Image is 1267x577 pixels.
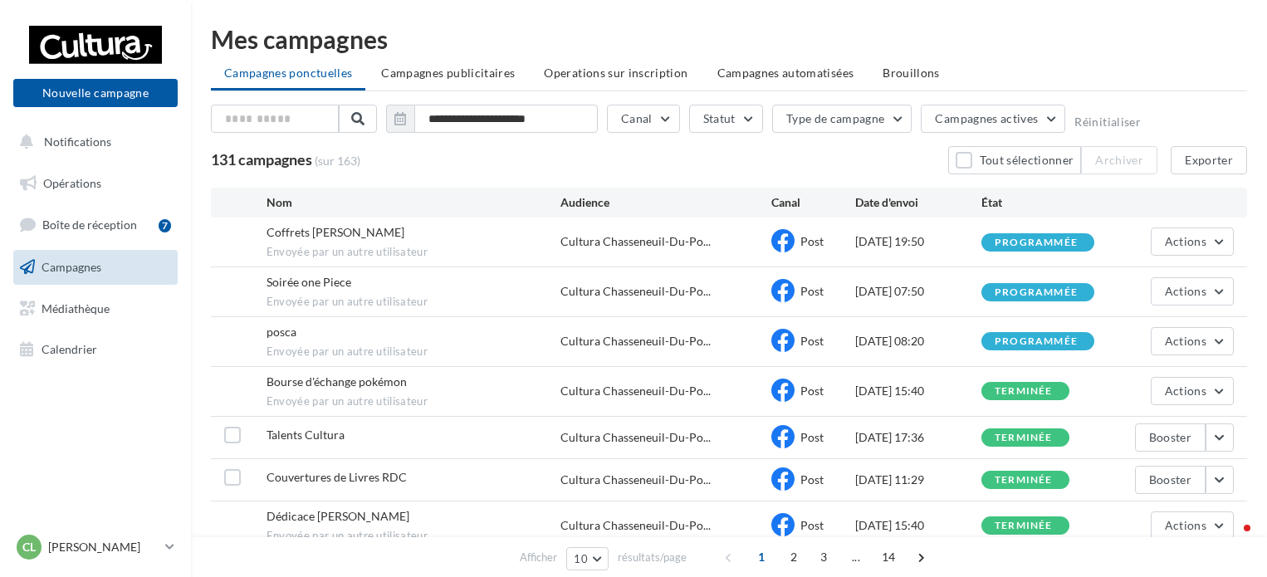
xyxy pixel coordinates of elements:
button: Type de campagne [772,105,912,133]
button: Actions [1151,227,1234,256]
div: terminée [995,475,1053,486]
a: Médiathèque [10,291,181,326]
div: État [981,194,1108,211]
button: Tout sélectionner [948,146,1081,174]
span: Cultura Chasseneuil-Du-Po... [560,333,711,350]
div: terminée [995,433,1053,443]
span: Actions [1165,518,1206,532]
span: Campagnes publicitaires [381,66,515,80]
div: terminée [995,521,1053,531]
button: Notifications [10,125,174,159]
div: Audience [560,194,770,211]
span: Brouillons [883,66,940,80]
button: Statut [689,105,763,133]
span: Operations sur inscription [544,66,687,80]
span: Campagnes actives [935,111,1038,125]
span: Actions [1165,384,1206,398]
iframe: Intercom live chat [1211,521,1250,560]
button: 10 [566,547,609,570]
span: Cultura Chasseneuil-Du-Po... [560,429,711,446]
div: Nom [267,194,561,211]
span: Boîte de réception [42,218,137,232]
span: Envoyée par un autre utilisateur [267,295,561,310]
a: Campagnes [10,250,181,285]
span: Cultura Chasseneuil-Du-Po... [560,233,711,250]
span: Dédicace Aurore Charbonnaud [267,509,409,523]
span: (sur 163) [315,153,360,169]
div: [DATE] 08:20 [855,333,981,350]
span: Post [800,472,824,487]
div: [DATE] 19:50 [855,233,981,250]
span: 2 [780,544,807,570]
span: Notifications [44,134,111,149]
button: Archiver [1081,146,1157,174]
div: Mes campagnes [211,27,1247,51]
span: 14 [875,544,903,570]
span: Soirée one Piece [267,275,351,289]
div: [DATE] 15:40 [855,517,981,534]
button: Actions [1151,327,1234,355]
span: 1 [748,544,775,570]
div: terminée [995,386,1053,397]
div: [DATE] 15:40 [855,383,981,399]
div: [DATE] 11:29 [855,472,981,488]
span: Post [800,518,824,532]
span: Campagnes automatisées [717,66,854,80]
span: posca [267,325,296,339]
span: Cultura Chasseneuil-Du-Po... [560,383,711,399]
span: Post [800,284,824,298]
span: Cl [22,539,36,555]
span: Bourse d'échange pokémon [267,374,407,389]
span: 10 [574,552,588,565]
span: Post [800,234,824,248]
span: Cultura Chasseneuil-Du-Po... [560,283,711,300]
span: Envoyée par un autre utilisateur [267,529,561,544]
p: [PERSON_NAME] [48,539,159,555]
button: Booster [1135,423,1206,452]
div: [DATE] 17:36 [855,429,981,446]
span: Médiathèque [42,301,110,315]
a: Boîte de réception7 [10,207,181,242]
div: [DATE] 07:50 [855,283,981,300]
span: Envoyée par un autre utilisateur [267,394,561,409]
span: 3 [810,544,837,570]
span: Campagnes [42,260,101,274]
a: Opérations [10,166,181,201]
span: ... [843,544,869,570]
button: Nouvelle campagne [13,79,178,107]
span: Envoyée par un autre utilisateur [267,345,561,359]
a: Calendrier [10,332,181,367]
span: Talents Cultura [267,428,345,442]
span: Actions [1165,234,1206,248]
a: Cl [PERSON_NAME] [13,531,178,563]
span: Coffrets Harry Potter [267,225,404,239]
span: Calendrier [42,342,97,356]
span: résultats/page [618,550,687,565]
span: Actions [1165,334,1206,348]
button: Réinitialiser [1074,115,1141,129]
span: Opérations [43,176,101,190]
div: 7 [159,219,171,232]
span: Cultura Chasseneuil-Du-Po... [560,472,711,488]
button: Canal [607,105,680,133]
span: Actions [1165,284,1206,298]
button: Actions [1151,377,1234,405]
div: programmée [995,237,1078,248]
div: Canal [771,194,855,211]
span: 131 campagnes [211,150,312,169]
div: programmée [995,336,1078,347]
span: Post [800,334,824,348]
button: Actions [1151,511,1234,540]
span: Afficher [520,550,557,565]
span: Post [800,430,824,444]
span: Envoyée par un autre utilisateur [267,245,561,260]
span: Couvertures de Livres RDC [267,470,407,484]
div: Date d'envoi [855,194,981,211]
span: Cultura Chasseneuil-Du-Po... [560,517,711,534]
div: programmée [995,287,1078,298]
button: Campagnes actives [921,105,1065,133]
button: Actions [1151,277,1234,306]
span: Post [800,384,824,398]
button: Exporter [1171,146,1247,174]
button: Booster [1135,466,1206,494]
